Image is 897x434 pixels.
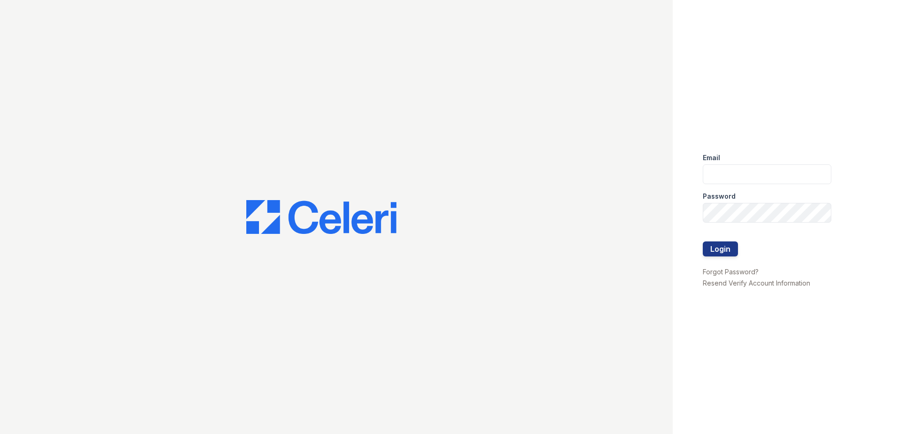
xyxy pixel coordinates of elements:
[703,241,738,256] button: Login
[703,268,759,276] a: Forgot Password?
[703,192,736,201] label: Password
[703,153,720,163] label: Email
[703,279,810,287] a: Resend Verify Account Information
[246,200,396,234] img: CE_Logo_Blue-a8612792a0a2168367f1c8372b55b34899dd931a85d93a1a3d3e32e68fde9ad4.png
